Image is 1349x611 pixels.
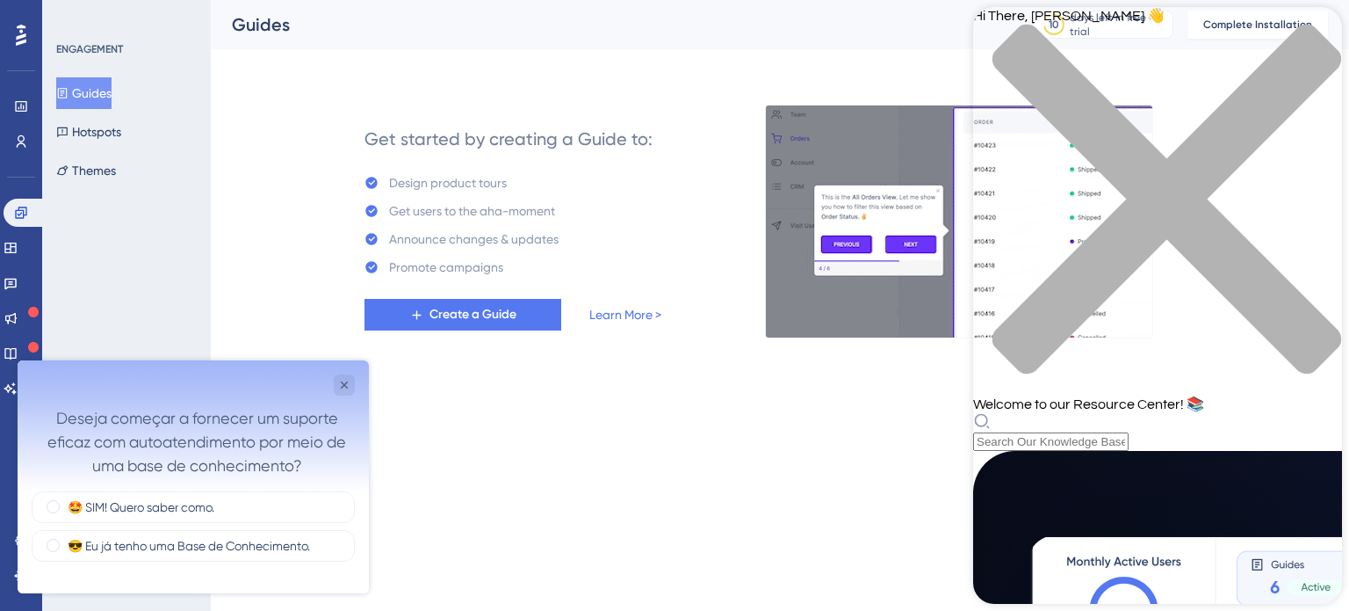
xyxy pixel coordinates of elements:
div: Design product tours [389,172,507,193]
a: Learn More > [589,304,661,325]
div: Announce changes & updates [389,229,559,250]
div: Get users to the aha-moment [389,200,555,222]
iframe: UserGuiding Survey [18,360,369,593]
div: Get started by creating a Guide to: [364,127,653,151]
div: Guides [232,12,989,37]
div: Promote campaigns [389,257,503,278]
span: Create a Guide [429,304,516,325]
img: 21a29cd0e06a8f1d91b8bced9f6e1c06.gif [765,105,1153,338]
button: Create a Guide [364,299,561,331]
span: Need Help? [41,4,110,25]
